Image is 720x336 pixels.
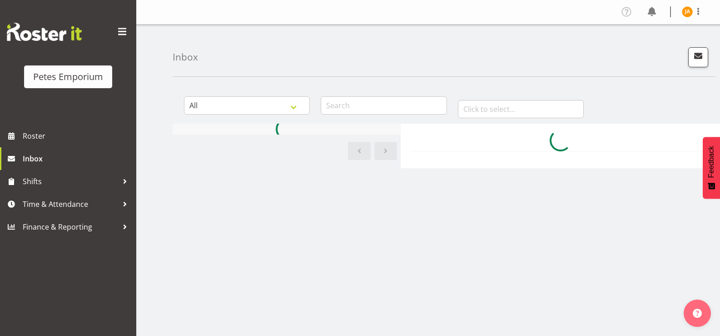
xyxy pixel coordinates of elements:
[23,197,118,211] span: Time & Attendance
[707,146,715,178] span: Feedback
[23,152,132,165] span: Inbox
[458,100,584,118] input: Click to select...
[693,309,702,318] img: help-xxl-2.png
[23,175,118,188] span: Shifts
[321,96,447,115] input: Search
[33,70,103,84] div: Petes Emporium
[374,142,397,160] a: Next page
[7,23,82,41] img: Rosterit website logo
[23,129,132,143] span: Roster
[703,137,720,199] button: Feedback - Show survey
[348,142,371,160] a: Previous page
[173,52,198,62] h4: Inbox
[23,220,118,234] span: Finance & Reporting
[682,6,693,17] img: jeseryl-armstrong10788.jpg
